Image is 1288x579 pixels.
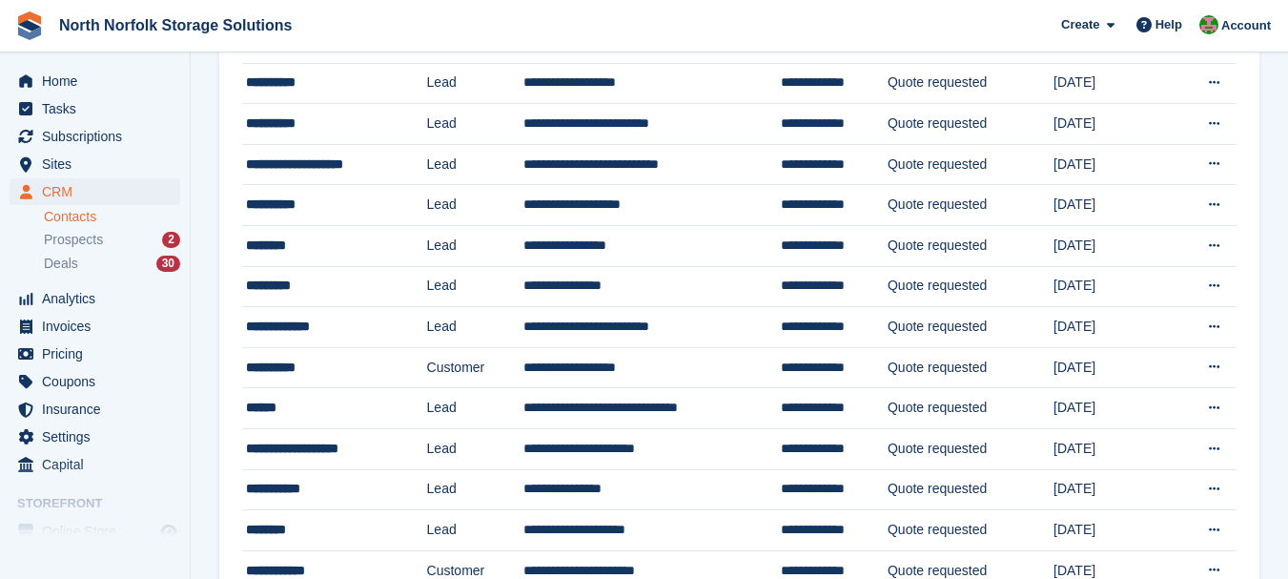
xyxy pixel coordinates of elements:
td: [DATE] [1053,510,1170,551]
a: Contacts [44,208,180,226]
td: Quote requested [888,347,1053,388]
img: stora-icon-8386f47178a22dfd0bd8f6a31ec36ba5ce8667c1dd55bd0f319d3a0aa187defe.svg [15,11,44,40]
a: Prospects 2 [44,230,180,250]
a: menu [10,518,180,545]
img: Katherine Phelps [1199,15,1218,34]
td: [DATE] [1053,469,1170,510]
td: Quote requested [888,104,1053,145]
td: Quote requested [888,144,1053,185]
td: Quote requested [888,428,1053,469]
div: 2 [162,232,180,248]
span: Invoices [42,313,156,340]
a: menu [10,95,180,122]
span: Account [1221,16,1271,35]
td: Quote requested [888,388,1053,429]
span: Analytics [42,285,156,312]
span: Settings [42,424,156,450]
a: North Norfolk Storage Solutions [51,10,299,41]
td: [DATE] [1053,144,1170,185]
span: Sites [42,151,156,177]
td: Quote requested [888,510,1053,551]
span: Subscriptions [42,123,156,150]
td: Quote requested [888,469,1053,510]
span: Help [1155,15,1182,34]
td: Quote requested [888,63,1053,104]
a: Deals 30 [44,254,180,274]
td: Lead [427,266,523,307]
a: menu [10,451,180,478]
span: Prospects [44,231,103,249]
td: [DATE] [1053,185,1170,226]
td: Lead [427,226,523,267]
td: Lead [427,144,523,185]
a: menu [10,68,180,94]
td: [DATE] [1053,307,1170,348]
span: Deals [44,255,78,273]
td: [DATE] [1053,388,1170,429]
span: Create [1061,15,1099,34]
span: Capital [42,451,156,478]
td: Lead [427,185,523,226]
td: [DATE] [1053,63,1170,104]
td: [DATE] [1053,104,1170,145]
a: menu [10,123,180,150]
a: menu [10,396,180,423]
a: menu [10,313,180,340]
td: Quote requested [888,226,1053,267]
span: Pricing [42,341,156,367]
td: [DATE] [1053,428,1170,469]
span: Storefront [17,494,190,513]
a: Preview store [157,520,180,543]
a: menu [10,341,180,367]
td: [DATE] [1053,226,1170,267]
span: Coupons [42,368,156,395]
td: [DATE] [1053,266,1170,307]
a: menu [10,424,180,450]
a: menu [10,151,180,177]
td: Lead [427,510,523,551]
td: Lead [427,307,523,348]
a: menu [10,368,180,395]
td: Customer [427,347,523,388]
span: Insurance [42,396,156,423]
div: 30 [156,256,180,272]
td: Quote requested [888,266,1053,307]
td: [DATE] [1053,347,1170,388]
span: CRM [42,178,156,205]
td: Lead [427,469,523,510]
span: Tasks [42,95,156,122]
td: Lead [427,388,523,429]
td: Quote requested [888,185,1053,226]
span: Online Store [42,518,156,545]
td: Lead [427,63,523,104]
td: Lead [427,428,523,469]
td: Lead [427,104,523,145]
a: menu [10,178,180,205]
span: Home [42,68,156,94]
a: menu [10,285,180,312]
td: Quote requested [888,307,1053,348]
